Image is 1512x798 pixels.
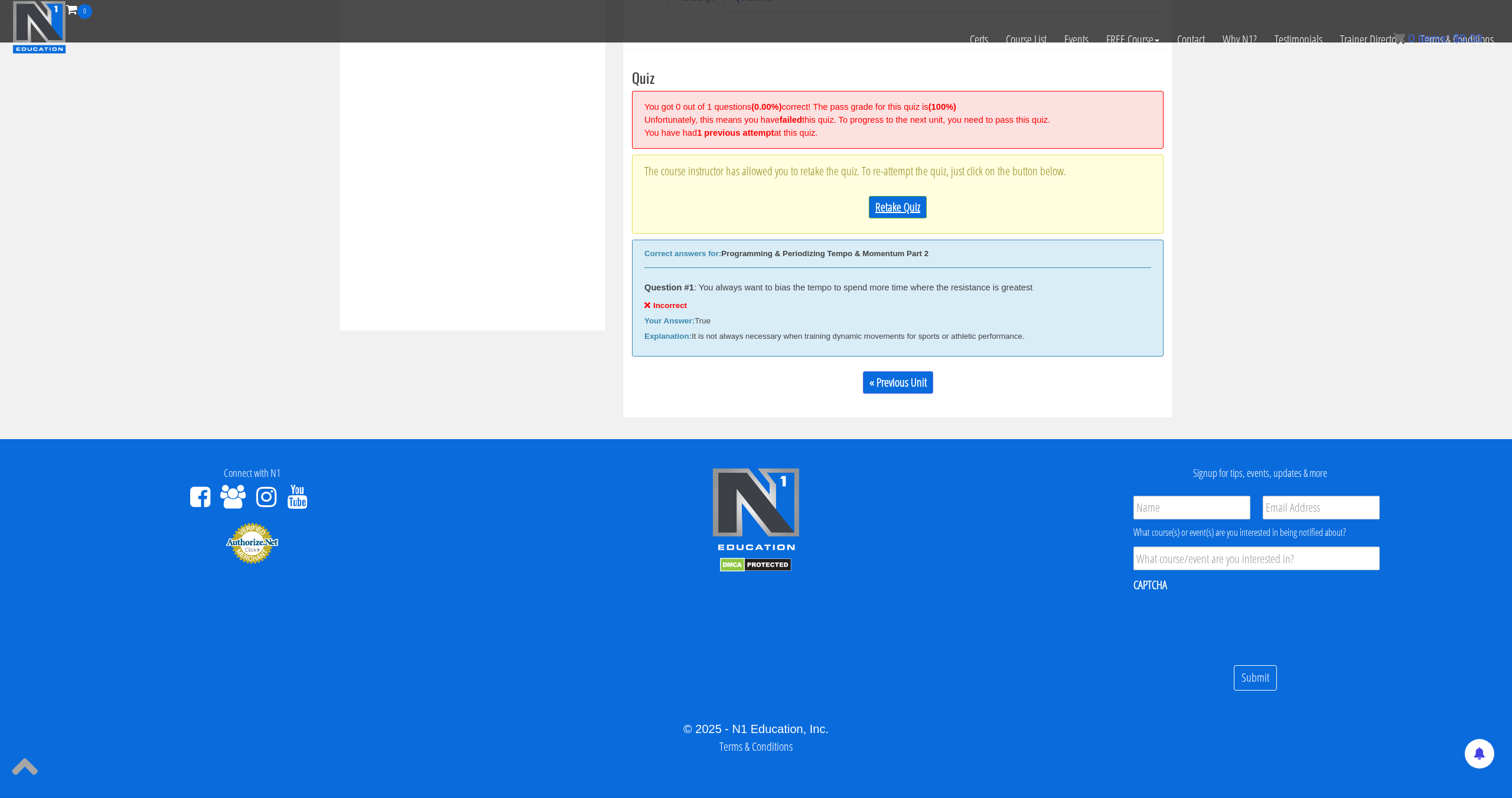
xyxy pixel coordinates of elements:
[961,19,997,60] a: Certs
[1097,19,1168,60] a: FREE Course
[644,316,695,325] b: Your Answer:
[1263,496,1380,519] input: Email Address
[644,164,1151,178] p: The course instructor has allowed you to retake the quiz. To re-attempt the quiz, just click on t...
[1393,32,1405,44] img: icon11.png
[1214,19,1266,60] a: Why N1?
[997,19,1055,60] a: Course List
[1418,32,1449,45] span: items:
[1234,665,1277,691] input: Submit
[1133,496,1250,519] input: Name
[751,102,781,112] strong: (0.00%)
[644,332,1151,341] div: It is not always necessary when training dynamic movements for sports or athletic performance.
[644,316,1151,326] div: True
[644,249,1151,259] div: Programming & Periodizing Tempo & Momentum Part 2
[1055,19,1097,60] a: Events
[863,371,933,394] a: « Previous Unit
[869,196,927,218] a: Retake Quiz
[719,738,793,754] a: Terms & Conditions
[1133,525,1380,539] div: What course(s) or event(s) are you interested in being notified about?
[632,70,1164,85] h3: Quiz
[1453,32,1459,45] span: $
[1393,32,1482,45] a: 0 items: $0.00
[712,467,800,555] img: n1-edu-logo
[1168,19,1214,60] a: Contact
[77,4,92,19] span: 0
[928,102,956,112] strong: (100%)
[226,522,279,564] img: Authorize.Net Merchant - Click to Verify
[644,113,1145,126] div: Unfortunately, this means you have this quiz. To progress to the next unit, you need to pass this...
[66,1,92,17] a: 0
[1453,32,1482,45] bdi: 0.00
[644,100,1145,113] div: You got 0 out of 1 questions correct! The pass grade for this quiz is
[644,126,1145,139] div: You have had at this quiz.
[9,720,1503,738] div: © 2025 - N1 Education, Inc.
[1331,19,1412,60] a: Trainer Directory
[780,115,802,125] strong: failed
[697,128,774,138] strong: 1 previous attempt
[644,283,694,292] strong: Question #1
[1017,467,1503,479] h4: Signup for tips, events, updates & more
[644,283,1151,292] div: : You always want to bias the tempo to spend more time where the resistance is greatest
[644,301,1151,310] div: Incorrect
[1133,577,1167,593] label: CAPTCHA
[1133,547,1380,570] input: What course/event are you interested in?
[9,467,495,479] h4: Connect with N1
[720,558,791,572] img: DMCA.com Protection Status
[1266,19,1331,60] a: Testimonials
[1133,600,1313,646] iframe: reCAPTCHA
[1408,32,1415,45] span: 0
[12,1,66,54] img: n1-education
[644,332,692,341] b: Explanation:
[1412,19,1503,60] a: Terms & Conditions
[644,249,721,258] b: Correct answers for:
